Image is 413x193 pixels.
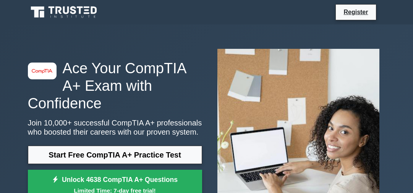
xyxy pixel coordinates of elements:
[28,146,202,164] a: Start Free CompTIA A+ Practice Test
[28,118,202,137] p: Join 10,000+ successful CompTIA A+ professionals who boosted their careers with our proven system.
[28,60,202,112] h1: Ace Your CompTIA A+ Exam with Confidence
[339,7,373,17] a: Register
